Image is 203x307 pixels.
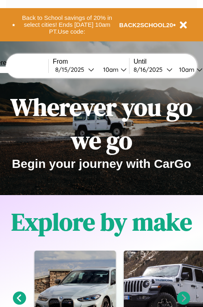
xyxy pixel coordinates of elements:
h1: Explore by make [11,205,192,238]
b: BACK2SCHOOL20 [119,21,173,28]
button: 10am [97,65,129,74]
button: 8/15/2025 [53,65,97,74]
div: 10am [99,66,121,73]
div: 8 / 15 / 2025 [55,66,88,73]
div: 8 / 16 / 2025 [134,66,166,73]
button: Back to School savings of 20% in select cities! Ends [DATE] 10am PT.Use code: [15,12,119,37]
label: From [53,58,129,65]
div: 10am [175,66,197,73]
